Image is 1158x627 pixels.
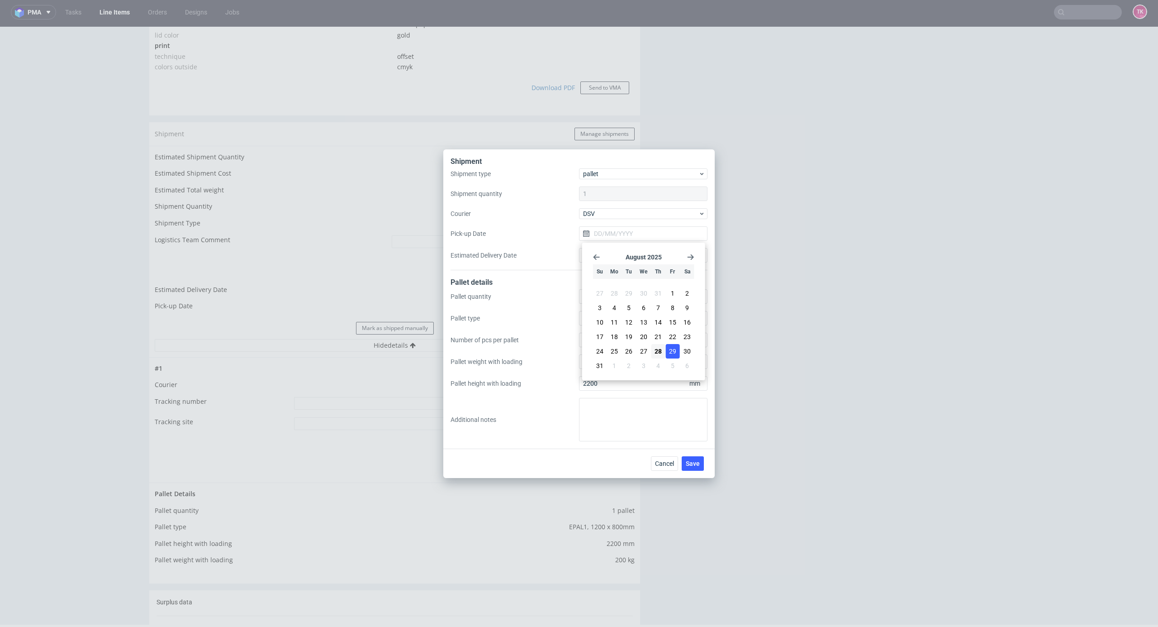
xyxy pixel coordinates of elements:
[611,347,618,356] span: 25
[155,479,415,495] td: Pallet quantity
[155,495,415,512] td: Pallet type
[389,191,635,208] td: pallet
[155,141,389,158] td: Estimated Shipment Cost
[579,248,707,263] input: DD/MM/YYYY
[451,314,579,323] label: Pallet type
[651,286,665,301] button: Thu Jul 31 2025
[669,347,676,356] span: 29
[593,330,607,344] button: Sun Aug 17 2025
[389,158,635,175] td: 0 kg
[389,141,635,158] td: Unknown
[665,344,679,359] button: Fri Aug 29 2025
[636,344,650,359] button: Wed Aug 27 2025
[157,572,192,579] span: Surplus data
[625,289,632,298] span: 29
[655,318,662,327] span: 14
[665,330,679,344] button: Fri Aug 22 2025
[451,229,579,238] label: Pick-up Date
[625,332,632,341] span: 19
[687,254,694,261] span: Go forward 1 month
[669,318,676,327] span: 15
[583,169,698,178] span: pallet
[622,330,636,344] button: Tue Aug 19 2025
[155,463,195,471] span: Pallet Details
[155,125,389,142] td: Estimated Shipment Quantity
[155,353,292,369] td: Courier
[397,36,413,44] span: cmyk
[669,332,676,341] span: 22
[636,264,650,279] div: We
[155,258,389,274] td: Estimated Delivery Date
[607,330,622,344] button: Mon Aug 18 2025
[622,315,636,330] button: Tue Aug 12 2025
[292,353,635,369] td: -
[636,286,650,301] button: Wed Jul 30 2025
[397,25,414,34] span: offset
[651,330,665,344] button: Thu Aug 21 2025
[651,344,665,359] button: Thu Aug 28 2025
[155,369,292,390] td: Tracking number
[397,4,410,13] span: gold
[683,332,691,341] span: 23
[680,301,694,315] button: Sat Aug 09 2025
[655,460,674,467] span: Cancel
[625,318,632,327] span: 12
[593,264,607,279] div: Su
[155,3,395,14] td: lid color
[593,301,607,315] button: Sun Aug 03 2025
[685,289,689,298] span: 2
[622,344,636,359] button: Tue Aug 26 2025
[612,303,616,312] span: 4
[155,528,415,545] td: Pallet weight with loading
[651,456,678,471] button: Cancel
[451,251,579,260] label: Estimated Delivery Date
[155,274,389,291] td: Pick-up Date
[451,415,579,424] label: Additional notes
[607,264,622,279] div: Mo
[451,169,579,178] label: Shipment type
[656,361,660,370] span: 4
[580,55,629,67] button: Send to VMA
[593,315,607,330] button: Sun Aug 10 2025
[607,315,622,330] button: Mon Aug 11 2025
[389,125,635,142] td: Unknown
[607,286,622,301] button: Mon Jul 28 2025
[627,361,631,370] span: 2
[583,209,698,218] span: DSV
[579,226,707,241] input: DD/MM/YYYY
[655,332,662,341] span: 21
[642,303,645,312] span: 6
[415,512,635,528] td: 2200 mm
[593,254,600,261] span: Go back 1 month
[155,158,389,175] td: Estimated Total weight
[671,361,674,370] span: 5
[683,318,691,327] span: 16
[155,512,415,528] td: Pallet height with loading
[636,315,650,330] button: Wed Aug 13 2025
[682,456,704,471] button: Save
[155,208,389,228] td: Logistics Team Comment
[155,35,395,46] td: colors outside
[636,359,650,373] button: Wed Sep 03 2025
[685,361,689,370] span: 6
[655,347,662,356] span: 28
[640,347,647,356] span: 27
[611,289,618,298] span: 28
[389,174,635,191] td: 1
[155,24,395,35] td: technique
[415,495,635,512] td: EPAL1, 1200 x 800mm
[680,264,694,279] div: Sa
[451,209,579,218] label: Courier
[451,278,707,289] div: Pallet details
[596,289,603,298] span: 27
[627,303,631,312] span: 5
[636,301,650,315] button: Wed Aug 06 2025
[622,359,636,373] button: Tue Sep 02 2025
[665,264,679,279] div: Fr
[155,174,389,191] td: Shipment Quantity
[651,359,665,373] button: Thu Sep 04 2025
[665,301,679,315] button: Fri Aug 08 2025
[451,189,579,198] label: Shipment quantity
[685,303,689,312] span: 9
[671,289,674,298] span: 1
